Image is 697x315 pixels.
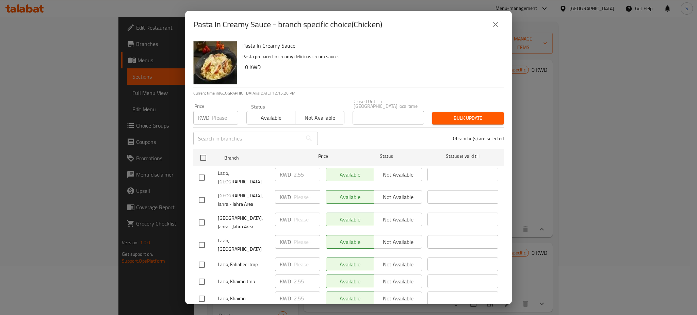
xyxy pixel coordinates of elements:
span: Status is valid till [427,152,498,161]
span: Status [351,152,422,161]
button: Available [246,111,295,125]
input: Search in branches [193,132,302,145]
button: Bulk update [432,112,504,125]
span: [GEOGRAPHIC_DATA], Jahra - Jahra Area [218,192,270,209]
input: Please enter price [294,235,320,249]
input: Please enter price [294,292,320,305]
span: Lazio, Fahaheel tmp [218,260,270,269]
p: Pasta prepared in creamy delicious cream sauce. [242,52,498,61]
span: Lazio, [GEOGRAPHIC_DATA] [218,169,270,186]
span: Available [249,113,293,123]
p: KWD [280,260,291,268]
input: Please enter price [294,258,320,271]
input: Please enter price [212,111,238,125]
span: Branch [224,154,295,162]
span: Lazio, Khairan [218,294,270,303]
span: Price [301,152,346,161]
h2: Pasta In Creamy Sauce - branch specific choice(Chicken) [193,19,382,30]
input: Please enter price [294,213,320,226]
span: Lazio, [GEOGRAPHIC_DATA] [218,236,270,253]
span: Bulk update [438,114,498,122]
input: Please enter price [294,190,320,204]
img: Pasta In Creamy Sauce [193,41,237,84]
p: 0 branche(s) are selected [453,135,504,142]
button: close [487,16,504,33]
p: KWD [280,170,291,179]
input: Please enter price [294,168,320,181]
button: Not available [295,111,344,125]
p: KWD [280,215,291,223]
h6: 0 KWD [245,62,498,72]
p: KWD [280,193,291,201]
span: [GEOGRAPHIC_DATA], Jahra - Jahra Area [218,214,270,231]
span: Lazio, Khairan tmp [218,277,270,286]
p: KWD [280,294,291,302]
h6: Pasta In Creamy Sauce [242,41,498,50]
p: KWD [280,277,291,285]
p: Current time in [GEOGRAPHIC_DATA] is [DATE] 12:15:26 PM [193,90,504,96]
p: KWD [280,238,291,246]
span: Not available [298,113,341,123]
input: Please enter price [294,275,320,288]
p: KWD [198,114,209,122]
